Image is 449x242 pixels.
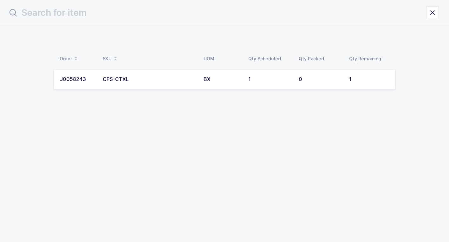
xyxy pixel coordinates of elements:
div: UOM [204,56,241,61]
button: close drawer [426,6,439,19]
div: Qty Scheduled [248,56,291,61]
input: Search for item [8,5,426,20]
div: CPS-CTXL [103,77,196,82]
div: Qty Packed [299,56,342,61]
div: J0058243 [60,77,95,82]
div: 0 [299,77,342,82]
div: Qty Remaining [349,56,392,61]
div: 1 [349,77,389,82]
div: SKU [103,53,196,64]
div: BX [204,77,241,82]
div: Order [60,53,95,64]
div: 1 [248,77,291,82]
